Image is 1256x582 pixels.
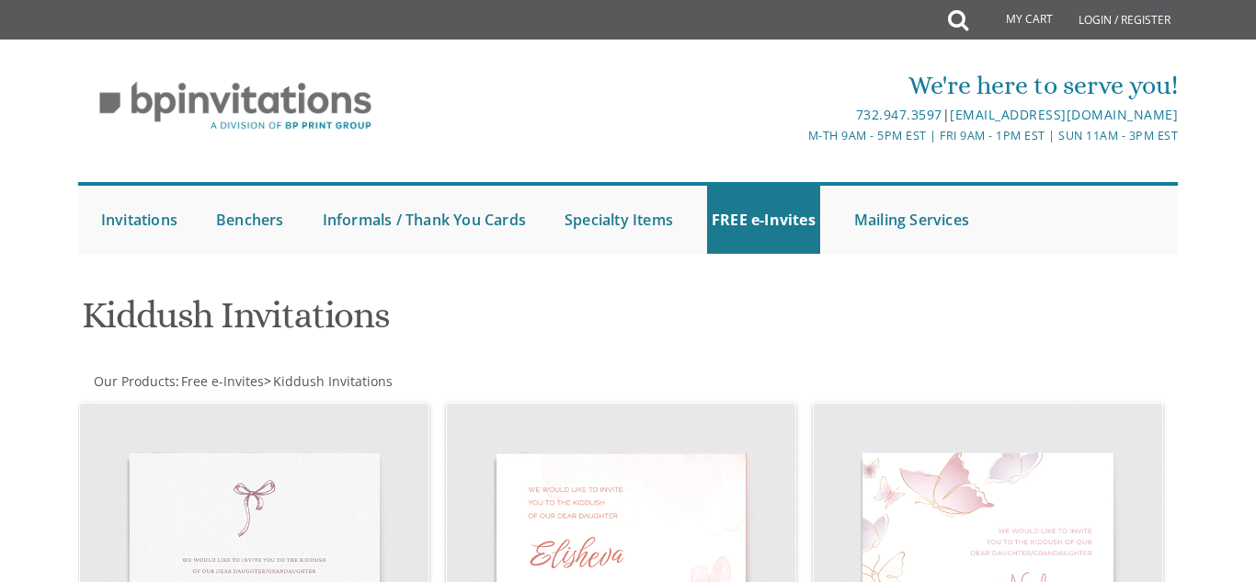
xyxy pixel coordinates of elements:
a: Our Products [92,372,176,390]
a: Specialty Items [560,186,678,254]
span: Kiddush Invitations [273,372,393,390]
div: We're here to serve you! [446,67,1179,104]
a: FREE e-Invites [707,186,820,254]
a: Mailing Services [850,186,974,254]
a: Informals / Thank You Cards [318,186,531,254]
div: | [446,104,1179,126]
div: : [78,372,628,391]
a: My Cart [966,2,1066,39]
a: Benchers [211,186,289,254]
img: BP Invitation Loft [78,68,394,144]
a: [EMAIL_ADDRESS][DOMAIN_NAME] [950,106,1178,123]
iframe: chat widget [1179,508,1238,564]
a: 732.947.3597 [856,106,942,123]
span: Free e-Invites [181,372,264,390]
a: Free e-Invites [179,372,264,390]
a: Kiddush Invitations [271,372,393,390]
div: M-Th 9am - 5pm EST | Fri 9am - 1pm EST | Sun 11am - 3pm EST [446,126,1179,145]
span: > [264,372,393,390]
a: Invitations [97,186,182,254]
h1: Kiddush Invitations [82,295,802,349]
